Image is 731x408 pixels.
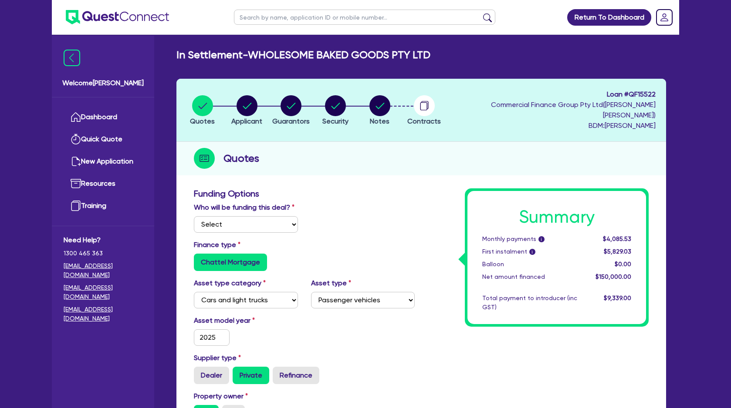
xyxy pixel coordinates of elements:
div: First instalment [476,247,584,256]
span: $5,829.03 [604,248,631,255]
span: Notes [370,117,389,125]
span: Guarantors [272,117,310,125]
span: Contracts [407,117,441,125]
button: Applicant [231,95,263,127]
button: Security [322,95,349,127]
button: Contracts [407,95,441,127]
span: i [538,236,545,242]
a: Dashboard [64,106,142,128]
img: quick-quote [71,134,81,144]
label: Property owner [194,391,248,401]
label: Asset type [311,278,351,288]
h2: Quotes [223,150,259,166]
span: Loan # QF15522 [448,89,656,100]
img: new-application [71,156,81,167]
a: Dropdown toggle [653,6,676,29]
span: Security [322,117,349,125]
a: [EMAIL_ADDRESS][DOMAIN_NAME] [64,283,142,301]
a: [EMAIL_ADDRESS][DOMAIN_NAME] [64,305,142,323]
span: Applicant [231,117,262,125]
span: Welcome [PERSON_NAME] [62,78,144,88]
label: Private [233,367,269,384]
span: $9,339.00 [604,294,631,301]
label: Dealer [194,367,229,384]
div: Monthly payments [476,234,584,244]
h3: Funding Options [194,188,415,199]
button: Guarantors [272,95,310,127]
a: Training [64,195,142,217]
button: Quotes [190,95,215,127]
label: Asset model year [187,315,305,326]
h1: Summary [482,207,631,227]
a: [EMAIL_ADDRESS][DOMAIN_NAME] [64,261,142,280]
span: $150,000.00 [596,273,631,280]
input: Search by name, application ID or mobile number... [234,10,495,25]
a: Return To Dashboard [567,9,651,26]
button: Notes [369,95,391,127]
span: i [529,249,535,255]
span: $0.00 [615,261,631,268]
span: BDM: [PERSON_NAME] [448,120,656,131]
label: Finance type [194,240,240,250]
div: Net amount financed [476,272,584,281]
span: Quotes [190,117,215,125]
img: resources [71,178,81,189]
div: Balloon [476,260,584,269]
span: Commercial Finance Group Pty Ltd ( [PERSON_NAME] [PERSON_NAME] ) [491,100,656,119]
img: quest-connect-logo-blue [66,10,169,24]
img: training [71,201,81,211]
label: Who will be funding this deal? [194,202,294,213]
div: Total payment to introducer (inc GST) [476,294,584,312]
label: Refinance [273,367,319,384]
a: New Application [64,150,142,173]
h2: In Settlement - WHOLESOME BAKED GOODS PTY LTD [176,49,430,61]
label: Asset type category [194,278,266,288]
label: Chattel Mortgage [194,254,267,271]
span: Need Help? [64,235,142,245]
a: Quick Quote [64,128,142,150]
img: step-icon [194,148,215,169]
a: Resources [64,173,142,195]
span: 1300 465 363 [64,249,142,258]
span: $4,085.53 [603,235,631,242]
label: Supplier type [194,353,241,363]
img: icon-menu-close [64,50,80,66]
